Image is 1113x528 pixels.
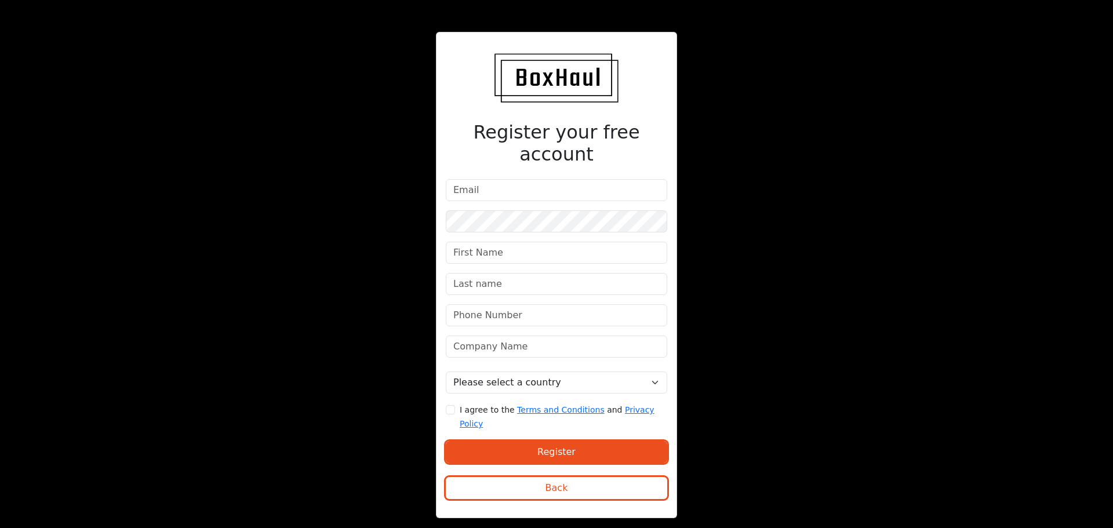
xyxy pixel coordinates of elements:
select: Select a country [446,372,667,394]
img: BoxHaul [494,53,619,103]
button: Register [446,441,667,463]
a: Back [446,485,667,496]
h2: Register your free account [446,121,667,166]
input: Phone Number [446,304,667,326]
input: Company Name [446,336,667,358]
small: I agree to the and [460,405,654,428]
input: Last name [446,273,667,295]
input: Email [446,179,667,201]
button: Back [446,477,667,499]
a: Terms and Conditions [517,405,605,414]
input: First Name [446,242,667,264]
